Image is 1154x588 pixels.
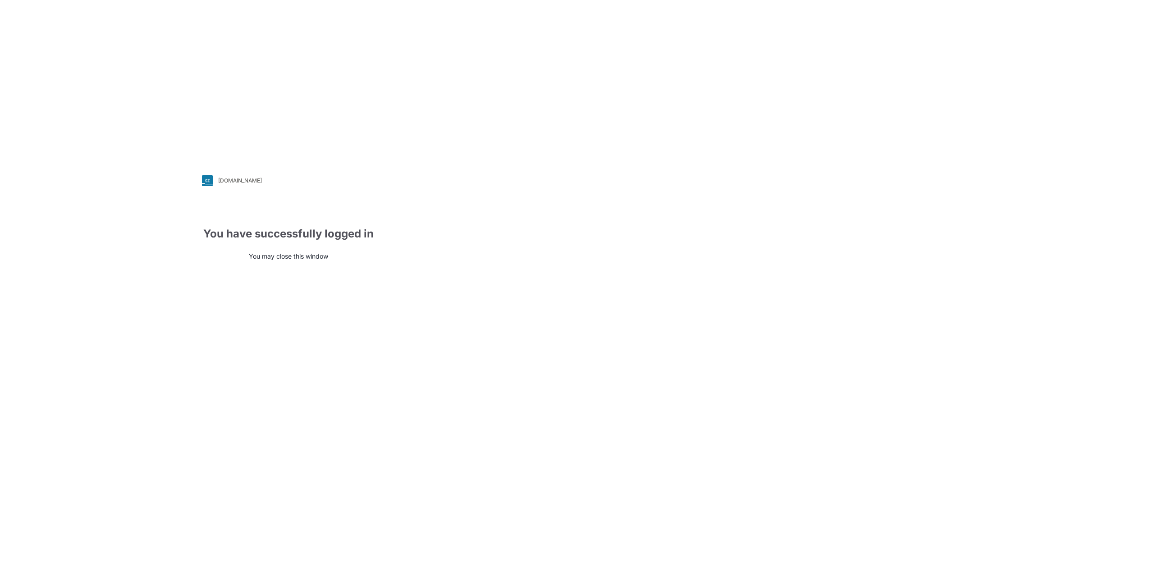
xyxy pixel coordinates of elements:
[202,251,375,261] p: You may close this window
[1019,23,1131,39] img: browzwear-logo.73288ffb.svg
[202,175,213,186] img: svg+xml;base64,PHN2ZyB3aWR0aD0iMjgiIGhlaWdodD0iMjgiIHZpZXdCb3g9IjAgMCAyOCAyOCIgZmlsbD0ibm9uZSIgeG...
[202,175,375,186] a: [DOMAIN_NAME]
[202,226,375,242] div: You have successfully logged in
[218,177,262,184] div: [DOMAIN_NAME]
